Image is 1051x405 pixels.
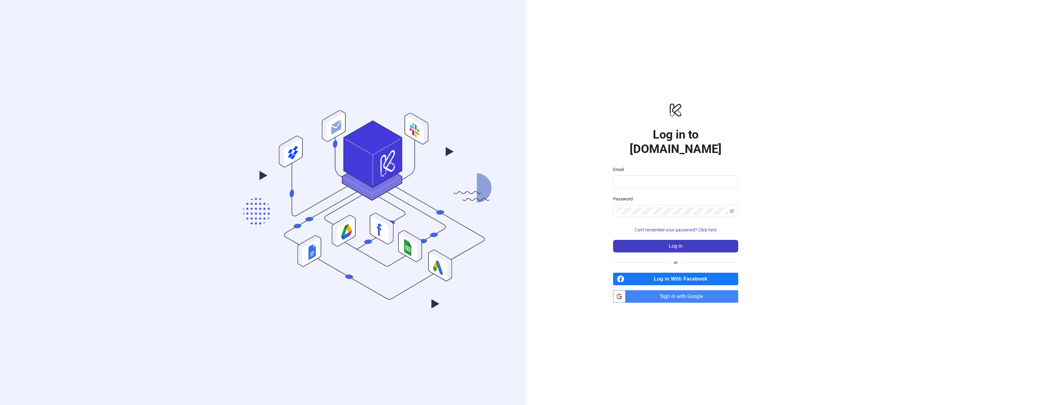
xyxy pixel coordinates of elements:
span: Sign in with Google [628,290,738,303]
a: Log in With Facebook [613,273,738,285]
span: or [669,259,683,266]
button: Can't remember your password? Click here [613,225,738,235]
button: Log in [613,240,738,252]
a: Sign in with Google [613,290,738,303]
span: eye-invisible [729,209,734,214]
label: Email [613,166,628,173]
span: Log in [669,243,683,249]
input: Email [617,178,733,185]
a: Can't remember your password? Click here [613,227,738,232]
h1: Log in to [DOMAIN_NAME] [613,127,738,156]
input: Password [617,207,728,215]
label: Password [613,195,637,202]
span: Can't remember your password? Click here [635,227,717,232]
span: Log in With Facebook [627,273,738,285]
